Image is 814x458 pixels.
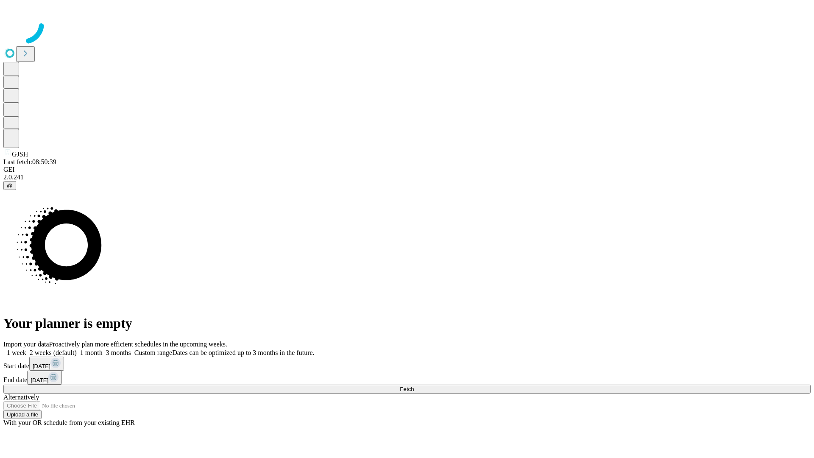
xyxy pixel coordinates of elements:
[3,410,42,419] button: Upload a file
[3,394,39,401] span: Alternatively
[3,166,811,173] div: GEI
[3,419,135,426] span: With your OR schedule from your existing EHR
[33,363,50,369] span: [DATE]
[49,341,227,348] span: Proactively plan more efficient schedules in the upcoming weeks.
[400,386,414,392] span: Fetch
[3,371,811,385] div: End date
[3,357,811,371] div: Start date
[7,349,26,356] span: 1 week
[172,349,314,356] span: Dates can be optimized up to 3 months in the future.
[3,181,16,190] button: @
[80,349,103,356] span: 1 month
[134,349,172,356] span: Custom range
[7,182,13,189] span: @
[29,357,64,371] button: [DATE]
[3,341,49,348] span: Import your data
[3,316,811,331] h1: Your planner is empty
[3,385,811,394] button: Fetch
[3,158,56,165] span: Last fetch: 08:50:39
[106,349,131,356] span: 3 months
[12,151,28,158] span: GJSH
[27,371,62,385] button: [DATE]
[3,173,811,181] div: 2.0.241
[30,349,77,356] span: 2 weeks (default)
[31,377,48,383] span: [DATE]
